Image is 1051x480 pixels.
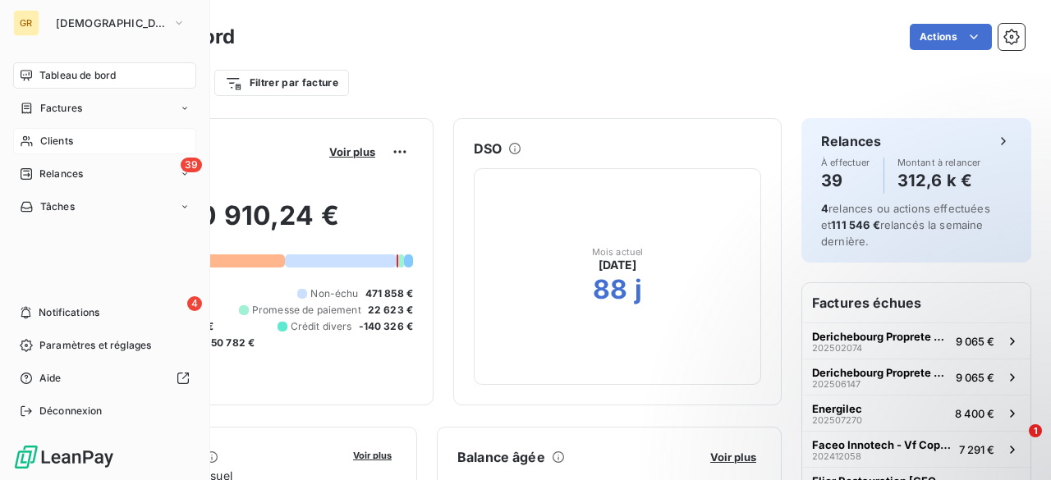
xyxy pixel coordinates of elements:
span: [DATE] [599,257,637,273]
span: Crédit divers [291,319,352,334]
span: relances ou actions effectuées et relancés la semaine dernière. [821,202,990,248]
iframe: Intercom notifications message [723,321,1051,436]
div: GR [13,10,39,36]
h4: 39 [821,167,870,194]
iframe: Intercom live chat [995,424,1035,464]
span: Tâches [40,199,75,214]
span: 22 623 € [368,303,413,318]
span: 7 291 € [959,443,994,456]
span: Tableau de bord [39,68,116,83]
h2: 88 [593,273,627,306]
span: Paramètres et réglages [39,338,151,353]
span: 202412058 [812,451,861,461]
button: Faceo Innotech - Vf Copernic Idf Ouest2024120587 291 € [802,431,1030,467]
button: Voir plus [348,447,397,462]
span: Voir plus [710,450,756,464]
h4: 312,6 k € [897,167,981,194]
h6: Balance âgée [457,447,545,467]
img: Logo LeanPay [13,444,115,470]
a: Aide [13,365,196,391]
span: Promesse de paiement [252,303,361,318]
span: 39 [181,158,202,172]
span: Clients [40,134,73,149]
span: Relances [39,167,83,181]
span: Montant à relancer [897,158,981,167]
span: 1 [1029,424,1042,437]
span: Déconnexion [39,404,103,418]
span: Voir plus [329,145,375,158]
button: Voir plus [705,450,761,464]
span: 4 [187,296,202,311]
span: À effectuer [821,158,870,167]
span: Faceo Innotech - Vf Copernic Idf Ouest [812,438,952,451]
h2: 970 910,24 € [93,199,413,249]
span: Factures [40,101,82,116]
span: Non-échu [310,286,358,301]
h6: Relances [821,131,881,151]
h6: DSO [474,139,502,158]
span: Notifications [39,305,99,320]
span: -50 782 € [206,336,255,350]
button: Voir plus [324,144,380,159]
h6: Factures échues [802,283,1030,322]
span: Aide [39,371,62,386]
span: Voir plus [353,450,392,461]
h2: j [635,273,642,306]
span: [DEMOGRAPHIC_DATA] [56,16,166,30]
button: Filtrer par facture [214,70,349,96]
span: 471 858 € [365,286,413,301]
button: Actions [910,24,992,50]
span: -140 326 € [359,319,414,334]
span: 111 546 € [831,218,879,231]
span: Mois actuel [592,247,644,257]
span: 4 [821,202,828,215]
